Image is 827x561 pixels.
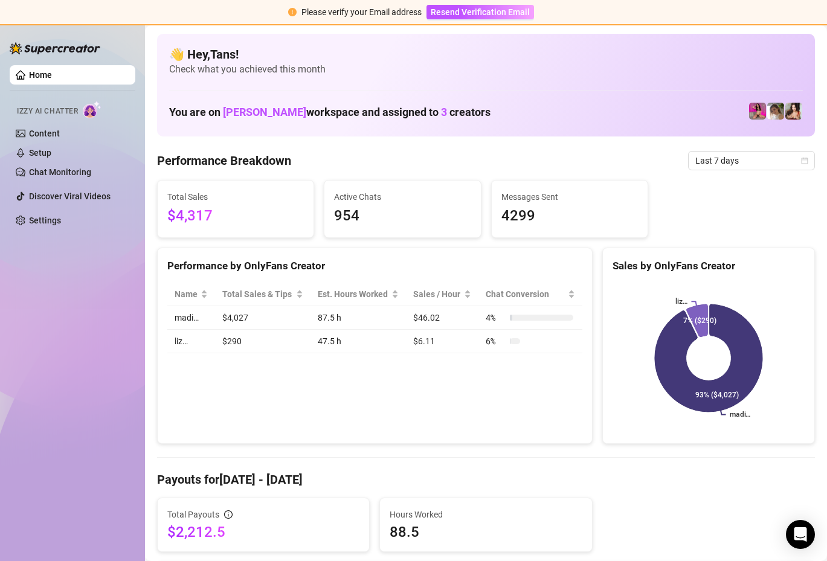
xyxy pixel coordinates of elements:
[767,103,784,120] img: madi
[215,330,310,353] td: $290
[486,335,505,348] span: 6 %
[29,167,91,177] a: Chat Monitoring
[501,190,638,204] span: Messages Sent
[390,522,582,542] span: 88.5
[167,508,219,521] span: Total Payouts
[406,306,478,330] td: $46.02
[167,258,582,274] div: Performance by OnlyFans Creator
[406,283,478,306] th: Sales / Hour
[413,287,462,301] span: Sales / Hour
[749,103,766,120] img: liz
[175,287,198,301] span: Name
[301,5,422,19] div: Please verify your Email address
[224,510,233,519] span: info-circle
[167,205,304,228] span: $4,317
[390,508,582,521] span: Hours Worked
[318,287,389,301] div: Est. Hours Worked
[288,8,297,16] span: exclamation-circle
[222,287,293,301] span: Total Sales & Tips
[729,411,750,419] text: madi…
[167,522,359,542] span: $2,212.5
[83,101,101,118] img: AI Chatter
[486,287,565,301] span: Chat Conversion
[223,106,306,118] span: [PERSON_NAME]
[695,152,808,170] span: Last 7 days
[311,330,406,353] td: 47.5 h
[167,306,215,330] td: madi…
[486,311,505,324] span: 4 %
[501,205,638,228] span: 4299
[334,205,471,228] span: 954
[29,148,51,158] a: Setup
[169,106,491,119] h1: You are on workspace and assigned to creators
[167,330,215,353] td: liz…
[613,258,805,274] div: Sales by OnlyFans Creator
[10,42,100,54] img: logo-BBDzfeDw.svg
[801,157,808,164] span: calendar
[786,520,815,549] div: Open Intercom Messenger
[431,7,530,17] span: Resend Verification Email
[29,129,60,138] a: Content
[29,191,111,201] a: Discover Viral Videos
[334,190,471,204] span: Active Chats
[215,283,310,306] th: Total Sales & Tips
[167,283,215,306] th: Name
[17,106,78,117] span: Izzy AI Chatter
[441,106,447,118] span: 3
[169,46,803,63] h4: 👋 Hey, Tans !
[29,70,52,80] a: Home
[311,306,406,330] td: 87.5 h
[157,471,815,488] h4: Payouts for [DATE] - [DATE]
[167,190,304,204] span: Total Sales
[785,103,802,120] img: Nina
[169,63,803,76] span: Check what you achieved this month
[675,298,687,306] text: liz…
[157,152,291,169] h4: Performance Breakdown
[215,306,310,330] td: $4,027
[426,5,534,19] button: Resend Verification Email
[478,283,582,306] th: Chat Conversion
[29,216,61,225] a: Settings
[406,330,478,353] td: $6.11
